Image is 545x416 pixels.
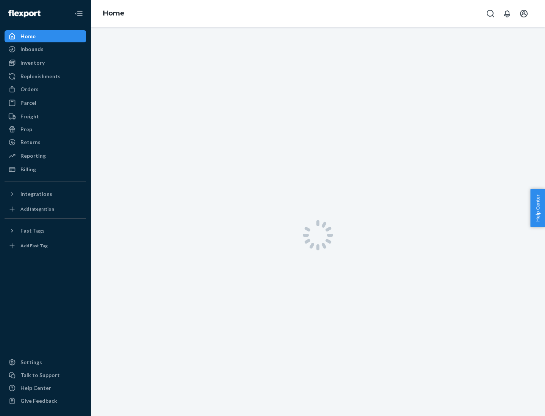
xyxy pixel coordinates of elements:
div: Freight [20,113,39,120]
div: Inventory [20,59,45,67]
a: Parcel [5,97,86,109]
a: Replenishments [5,70,86,82]
div: Orders [20,85,39,93]
a: Returns [5,136,86,148]
a: Settings [5,356,86,368]
a: Add Fast Tag [5,240,86,252]
div: Give Feedback [20,397,57,405]
div: Integrations [20,190,52,198]
a: Inventory [5,57,86,69]
button: Fast Tags [5,225,86,237]
button: Open notifications [500,6,515,21]
button: Open account menu [516,6,531,21]
a: Reporting [5,150,86,162]
div: Billing [20,166,36,173]
div: Settings [20,359,42,366]
div: Replenishments [20,73,61,80]
a: Orders [5,83,86,95]
a: Home [103,9,125,17]
img: Flexport logo [8,10,40,17]
a: Home [5,30,86,42]
div: Returns [20,138,40,146]
div: Parcel [20,99,36,107]
button: Give Feedback [5,395,86,407]
div: Reporting [20,152,46,160]
div: Help Center [20,384,51,392]
a: Freight [5,110,86,123]
div: Prep [20,126,32,133]
div: Talk to Support [20,371,60,379]
a: Billing [5,163,86,175]
button: Open Search Box [483,6,498,21]
button: Help Center [530,189,545,227]
button: Close Navigation [71,6,86,21]
button: Integrations [5,188,86,200]
div: Inbounds [20,45,44,53]
a: Help Center [5,382,86,394]
div: Add Fast Tag [20,242,48,249]
ol: breadcrumbs [97,3,131,25]
div: Add Integration [20,206,54,212]
a: Talk to Support [5,369,86,381]
a: Add Integration [5,203,86,215]
a: Prep [5,123,86,135]
a: Inbounds [5,43,86,55]
div: Fast Tags [20,227,45,234]
div: Home [20,33,36,40]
